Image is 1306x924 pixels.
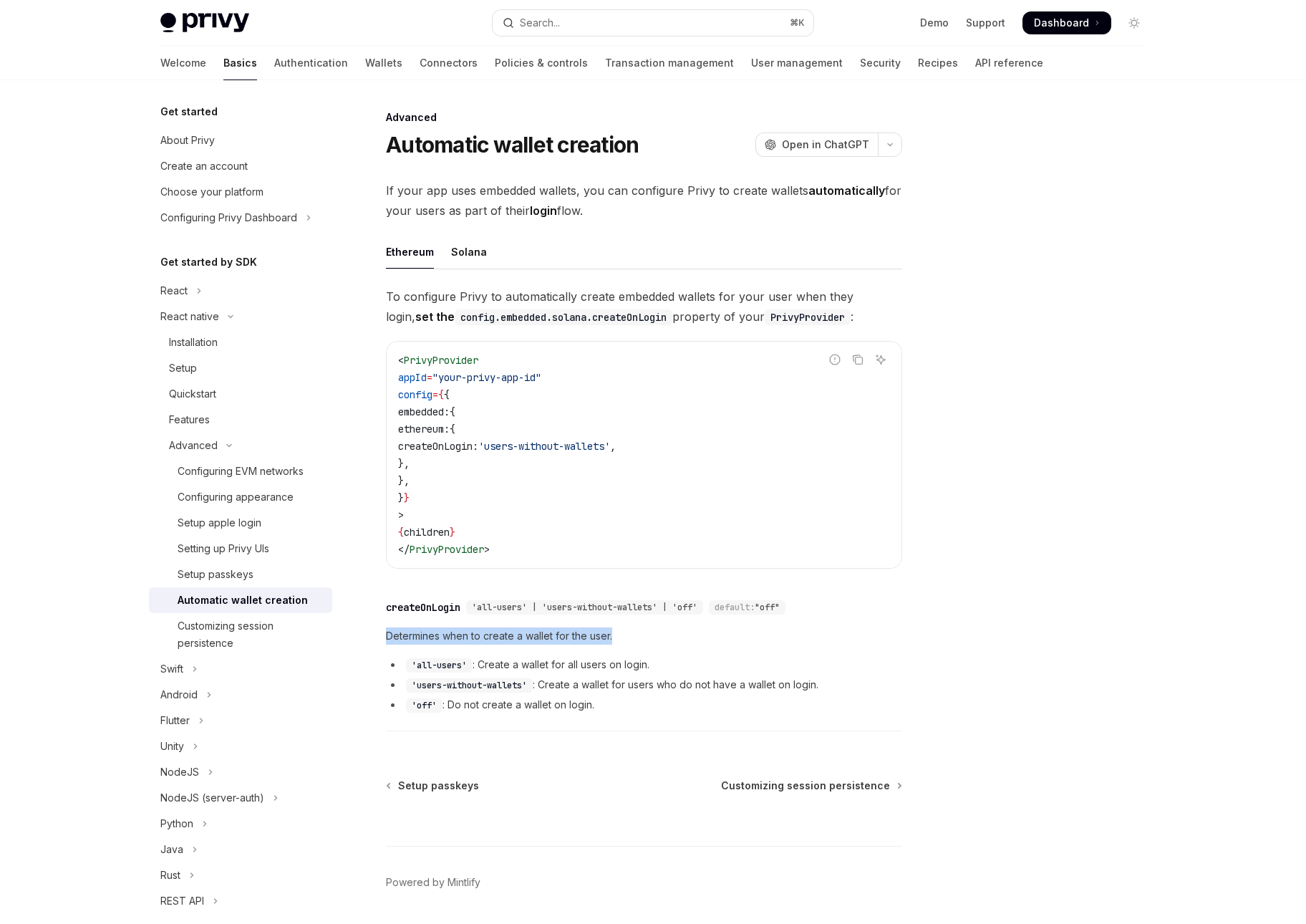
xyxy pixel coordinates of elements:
[605,46,734,80] a: Transaction management
[386,875,480,890] a: Powered by Mintlify
[160,46,206,80] a: Welcome
[149,278,332,304] button: Toggle React section
[160,183,263,201] div: Choose your platform
[149,656,332,682] button: Toggle Swift section
[149,205,332,231] button: Toggle Configuring Privy Dashboard section
[432,388,438,401] span: =
[149,510,332,536] a: Setup apple login
[149,613,332,656] a: Customizing session persistence
[149,785,332,811] button: Toggle NodeJS (server-auth) section
[149,682,332,708] button: Toggle Android section
[438,388,444,401] span: {
[755,602,780,613] span: "off"
[398,423,450,435] span: ethereum:
[848,350,867,369] button: Copy the contents from the code block
[169,385,216,403] div: Quickstart
[398,526,404,539] span: {
[169,334,218,351] div: Installation
[160,841,183,858] div: Java
[765,309,851,325] code: PrivyProvider
[169,411,210,428] div: Features
[365,46,402,80] a: Wallets
[1034,16,1089,30] span: Dashboard
[149,837,332,862] button: Toggle Java section
[149,433,332,458] button: Toggle Advanced section
[721,779,890,793] span: Customizing session persistence
[149,355,332,381] a: Setup
[404,354,478,367] span: PrivyProvider
[966,16,1005,30] a: Support
[398,388,432,401] span: config
[420,46,478,80] a: Connectors
[415,309,672,324] strong: set the
[398,474,410,487] span: },
[398,440,478,453] span: createOnLogin:
[178,592,308,609] div: Automatic wallet creation
[386,287,902,327] span: To configure Privy to automatically create embedded wallets for your user when they login, proper...
[160,308,219,325] div: React native
[451,235,487,269] div: Solana
[169,360,197,377] div: Setup
[160,892,204,910] div: REST API
[149,127,332,153] a: About Privy
[387,779,479,793] a: Setup passkeys
[450,526,455,539] span: }
[871,350,890,369] button: Ask AI
[398,509,404,521] span: >
[386,627,902,645] span: Determines when to create a wallet for the user.
[149,381,332,407] a: Quickstart
[404,491,410,504] span: }
[160,209,297,226] div: Configuring Privy Dashboard
[450,423,455,435] span: {
[398,543,410,556] span: </
[149,733,332,759] button: Toggle Unity section
[160,158,248,175] div: Create an account
[975,46,1043,80] a: API reference
[386,110,902,125] div: Advanced
[398,405,450,418] span: embedded:
[149,708,332,733] button: Toggle Flutter section
[755,133,878,157] button: Open in ChatGPT
[472,602,697,613] span: 'all-users' | 'users-without-wallets' | 'off'
[427,371,432,384] span: =
[149,587,332,613] a: Automatic wallet creation
[478,440,610,453] span: 'users-without-wallets'
[160,867,180,884] div: Rust
[450,405,455,418] span: {
[406,698,442,713] code: 'off'
[826,350,844,369] button: Report incorrect code
[406,678,533,693] code: 'users-without-wallets'
[149,153,332,179] a: Create an account
[398,371,427,384] span: appId
[386,696,902,713] li: : Do not create a wallet on login.
[160,764,199,781] div: NodeJS
[790,17,805,29] span: ⌘ K
[149,536,332,562] a: Setting up Privy UIs
[178,540,269,557] div: Setting up Privy UIs
[455,309,672,325] code: config.embedded.solana.createOnLogin
[386,132,639,158] h1: Automatic wallet creation
[386,656,902,673] li: : Create a wallet for all users on login.
[406,658,473,673] code: 'all-users'
[1022,11,1111,34] a: Dashboard
[178,566,253,583] div: Setup passkeys
[160,712,190,729] div: Flutter
[495,46,588,80] a: Policies & controls
[160,254,257,271] h5: Get started by SDK
[160,282,188,299] div: React
[149,179,332,205] a: Choose your platform
[149,862,332,888] button: Toggle Rust section
[149,562,332,587] a: Setup passkeys
[160,13,249,33] img: light logo
[178,489,294,506] div: Configuring appearance
[520,14,560,32] div: Search...
[782,138,869,152] span: Open in ChatGPT
[160,103,218,120] h5: Get started
[160,686,198,703] div: Android
[432,371,541,384] span: "your-privy-app-id"
[398,491,404,504] span: }
[149,304,332,329] button: Toggle React native section
[808,183,885,198] strong: automatically
[484,543,490,556] span: >
[860,46,901,80] a: Security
